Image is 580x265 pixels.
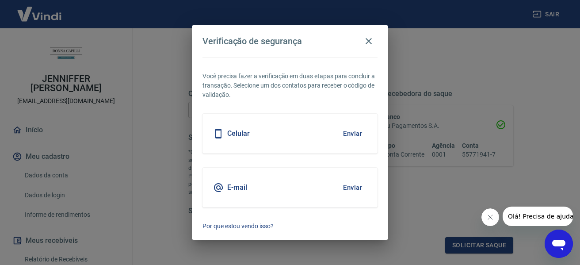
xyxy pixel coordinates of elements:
[202,72,378,100] p: Você precisa fazer a verificação em duas etapas para concluir a transação. Selecione um dos conta...
[227,129,250,138] h5: Celular
[338,124,367,143] button: Enviar
[338,178,367,197] button: Enviar
[202,36,302,46] h4: Verificação de segurança
[503,207,573,226] iframe: Mensagem da empresa
[5,6,74,13] span: Olá! Precisa de ajuda?
[545,230,573,258] iframe: Botão para abrir a janela de mensagens
[202,222,378,231] a: Por que estou vendo isso?
[481,208,499,226] iframe: Fechar mensagem
[227,183,247,192] h5: E-mail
